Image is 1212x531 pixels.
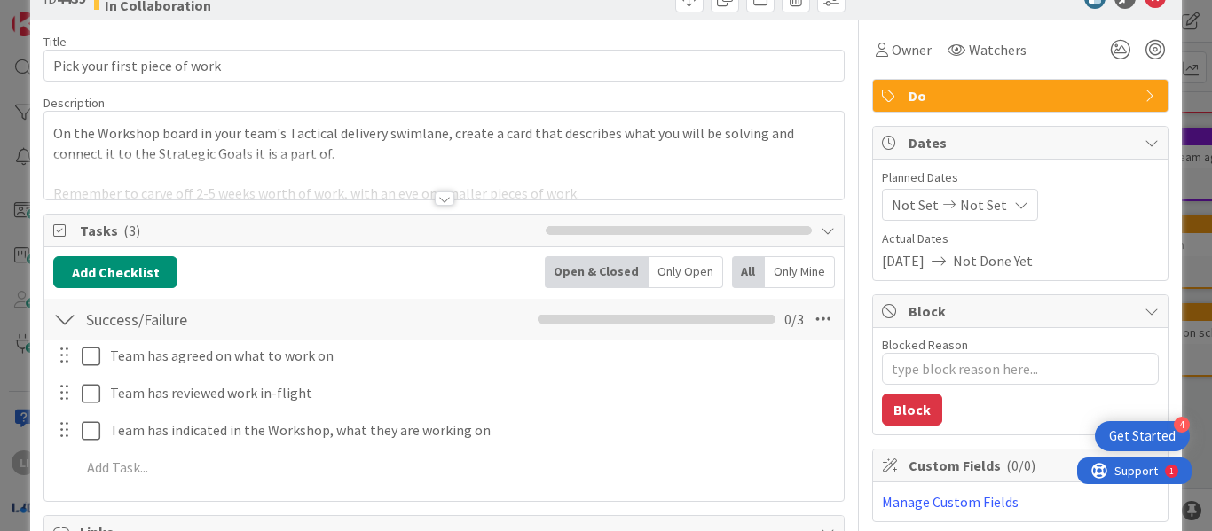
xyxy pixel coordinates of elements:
[784,308,804,330] span: 0 / 3
[1006,457,1035,474] span: ( 0/0 )
[909,85,1136,106] span: Do
[765,256,835,288] div: Only Mine
[882,493,1019,511] a: Manage Custom Fields
[1174,417,1190,433] div: 4
[80,303,412,335] input: Add Checklist...
[110,346,831,366] p: Team has agreed on what to work on
[732,256,765,288] div: All
[43,95,105,111] span: Description
[1095,421,1190,451] div: Open Get Started checklist, remaining modules: 4
[43,50,845,82] input: type card name here...
[123,222,140,239] span: ( 3 )
[53,256,177,288] button: Add Checklist
[43,34,67,50] label: Title
[969,39,1027,60] span: Watchers
[953,250,1033,271] span: Not Done Yet
[882,168,1159,187] span: Planned Dates
[909,132,1136,153] span: Dates
[892,194,939,215] span: Not Set
[909,455,1136,476] span: Custom Fields
[882,230,1159,248] span: Actual Dates
[649,256,723,288] div: Only Open
[92,7,97,21] div: 1
[110,383,831,403] p: Team has reviewed work in-flight
[882,394,942,426] button: Block
[80,220,537,241] span: Tasks
[909,301,1136,322] span: Block
[53,123,835,163] p: On the Workshop board in your team's Tactical delivery swimlane, create a card that describes wha...
[545,256,649,288] div: Open & Closed
[37,3,81,24] span: Support
[960,194,1007,215] span: Not Set
[110,420,831,441] p: Team has indicated in the Workshop, what they are working on
[882,337,968,353] label: Blocked Reason
[892,39,932,60] span: Owner
[882,250,925,271] span: [DATE]
[1109,427,1176,445] div: Get Started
